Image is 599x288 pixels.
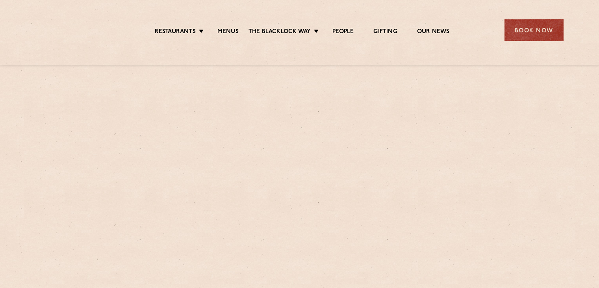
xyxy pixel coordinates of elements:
[504,19,564,41] div: Book Now
[373,28,397,37] a: Gifting
[36,7,104,53] img: svg%3E
[217,28,239,37] a: Menus
[249,28,311,37] a: The Blacklock Way
[332,28,354,37] a: People
[417,28,450,37] a: Our News
[155,28,196,37] a: Restaurants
